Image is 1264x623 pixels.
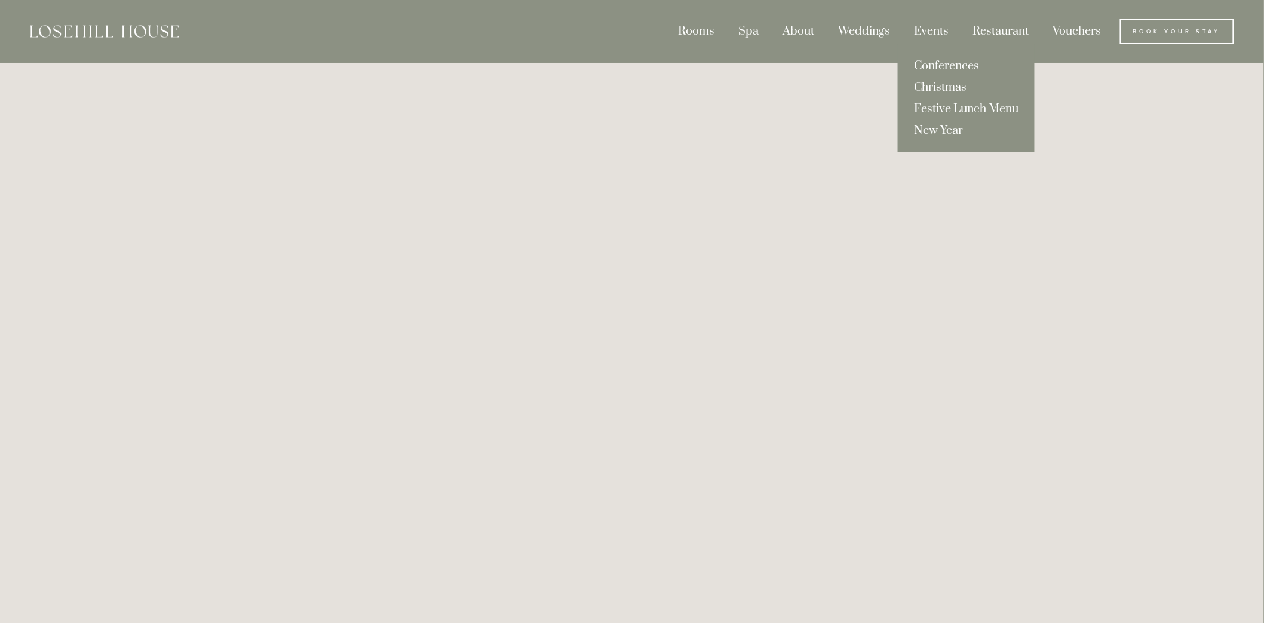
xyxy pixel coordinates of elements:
div: Spa [728,18,769,45]
a: Book Your Stay [1120,19,1234,45]
a: Festive Lunch Menu [898,99,1035,120]
a: New Year [898,120,1035,142]
a: Conferences [898,56,1035,77]
img: Losehill House [30,25,179,38]
div: About [772,18,825,45]
div: Rooms [667,18,725,45]
div: Events [903,18,959,45]
a: Vouchers [1042,18,1112,45]
a: Christmas [898,77,1035,99]
div: Restaurant [962,18,1039,45]
div: Weddings [827,18,901,45]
